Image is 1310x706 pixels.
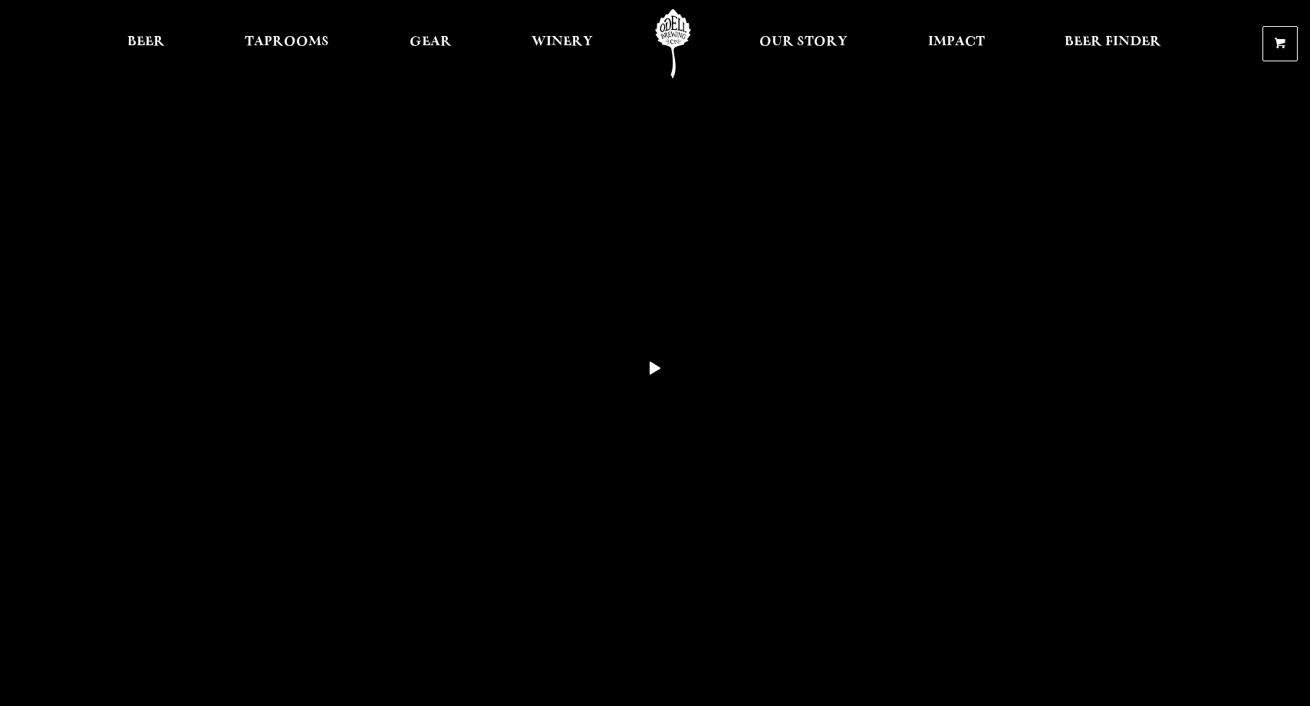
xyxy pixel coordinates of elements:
[1055,9,1171,78] a: Beer Finder
[928,36,985,48] span: Impact
[117,9,175,78] a: Beer
[127,36,165,48] span: Beer
[410,36,452,48] span: Gear
[400,9,462,78] a: Gear
[1065,36,1161,48] span: Beer Finder
[235,9,339,78] a: Taprooms
[532,36,593,48] span: Winery
[749,9,857,78] a: Our Story
[522,9,603,78] a: Winery
[644,9,702,78] a: Odell Home
[759,36,848,48] span: Our Story
[245,36,329,48] span: Taprooms
[918,9,995,78] a: Impact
